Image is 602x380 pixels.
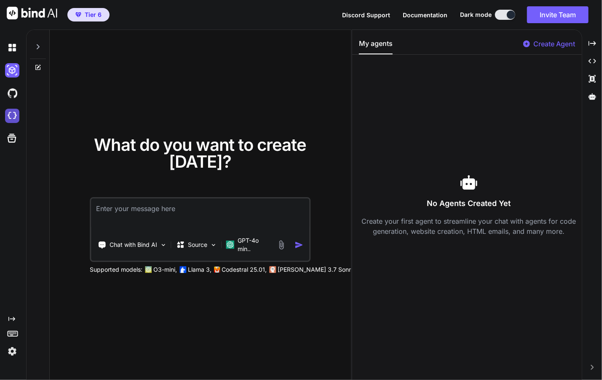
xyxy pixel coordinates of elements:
[5,86,19,100] img: githubDark
[295,241,304,249] img: icon
[85,11,102,19] span: Tier 6
[7,7,57,19] img: Bind AI
[188,241,207,249] p: Source
[179,266,186,273] img: Llama2
[359,38,393,54] button: My agents
[460,11,492,19] span: Dark mode
[277,240,286,250] img: attachment
[222,265,267,274] p: Codestral 25.01,
[359,198,578,209] h3: No Agents Created Yet
[188,265,211,274] p: Llama 3,
[342,11,390,19] button: Discord Support
[226,241,234,249] img: GPT-4o mini
[145,266,152,273] img: GPT-4
[67,8,110,21] button: premiumTier 6
[90,265,142,274] p: Supported models:
[5,344,19,359] img: settings
[110,241,157,249] p: Chat with Bind AI
[5,63,19,78] img: darkAi-studio
[269,266,276,273] img: claude
[160,241,167,249] img: Pick Tools
[214,267,220,273] img: Mistral-AI
[527,6,589,23] button: Invite Team
[153,265,177,274] p: O3-mini,
[238,236,273,253] p: GPT-4o min..
[210,241,217,249] img: Pick Models
[75,12,81,17] img: premium
[403,11,447,19] button: Documentation
[94,134,306,172] span: What do you want to create [DATE]?
[5,109,19,123] img: cloudideIcon
[533,39,575,49] p: Create Agent
[5,40,19,55] img: darkChat
[278,265,359,274] p: [PERSON_NAME] 3.7 Sonnet,
[359,216,578,236] p: Create your first agent to streamline your chat with agents for code generation, website creation...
